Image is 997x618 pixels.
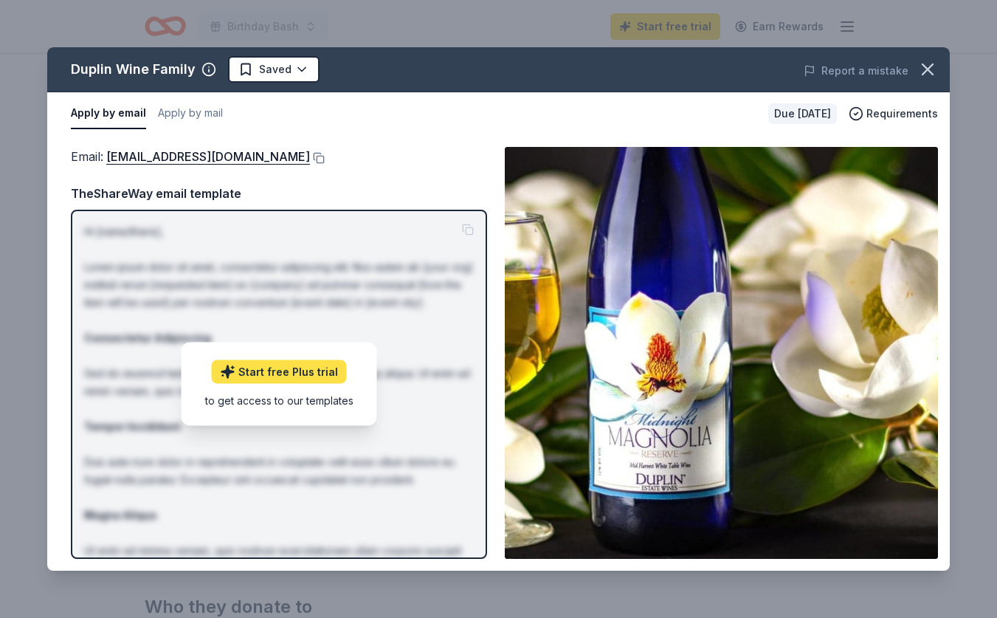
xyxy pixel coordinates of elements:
[804,62,908,80] button: Report a mistake
[212,360,347,384] a: Start free Plus trial
[505,147,938,559] img: Image for Duplin Wine Family
[205,393,353,408] div: to get access to our templates
[158,98,223,129] button: Apply by mail
[84,332,211,344] strong: Consectetur Adipiscing
[228,56,320,83] button: Saved
[768,103,837,124] div: Due [DATE]
[71,184,487,203] div: TheShareWay email template
[71,149,310,164] span: Email :
[849,105,938,123] button: Requirements
[106,147,310,166] a: [EMAIL_ADDRESS][DOMAIN_NAME]
[866,105,938,123] span: Requirements
[259,61,291,78] span: Saved
[84,509,156,521] strong: Magna Aliqua
[84,420,181,433] strong: Tempor Incididunt
[71,98,146,129] button: Apply by email
[71,58,196,81] div: Duplin Wine Family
